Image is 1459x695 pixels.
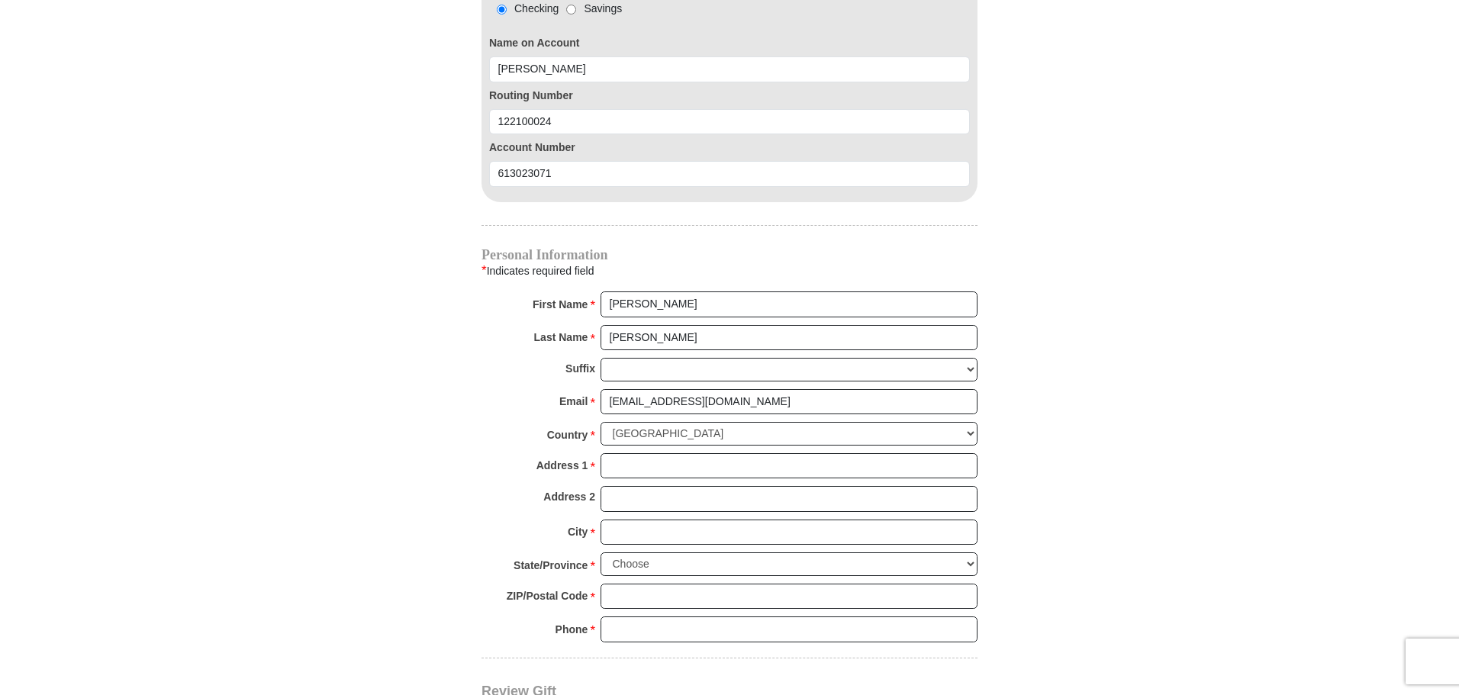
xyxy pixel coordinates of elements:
[489,140,970,156] label: Account Number
[489,1,622,17] div: Checking Savings
[482,249,977,261] h4: Personal Information
[489,35,970,51] label: Name on Account
[536,455,588,476] strong: Address 1
[556,619,588,640] strong: Phone
[568,521,588,542] strong: City
[507,585,588,607] strong: ZIP/Postal Code
[559,391,588,412] strong: Email
[543,486,595,507] strong: Address 2
[534,327,588,348] strong: Last Name
[565,358,595,379] strong: Suffix
[489,88,970,104] label: Routing Number
[533,294,588,315] strong: First Name
[547,424,588,446] strong: Country
[482,261,977,281] div: Indicates required field
[514,555,588,576] strong: State/Province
